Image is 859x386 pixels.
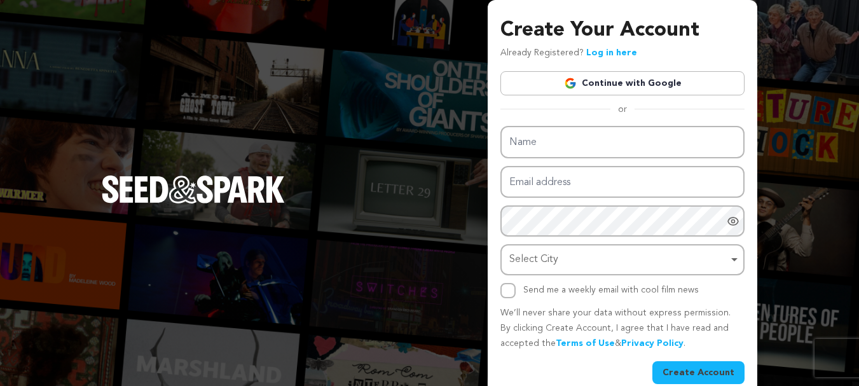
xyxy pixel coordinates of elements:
img: Google logo [564,77,577,90]
p: Already Registered? [500,46,637,61]
a: Terms of Use [556,339,615,348]
input: Email address [500,166,745,198]
label: Send me a weekly email with cool film news [523,286,699,294]
a: Show password as plain text. Warning: this will display your password on the screen. [727,215,739,228]
a: Continue with Google [500,71,745,95]
a: Log in here [586,48,637,57]
input: Name [500,126,745,158]
div: Select City [509,251,728,269]
img: Seed&Spark Logo [102,176,285,203]
button: Create Account [652,361,745,384]
p: We’ll never share your data without express permission. By clicking Create Account, I agree that ... [500,306,745,351]
span: or [610,103,635,116]
h3: Create Your Account [500,15,745,46]
a: Privacy Policy [621,339,684,348]
a: Seed&Spark Homepage [102,176,285,229]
